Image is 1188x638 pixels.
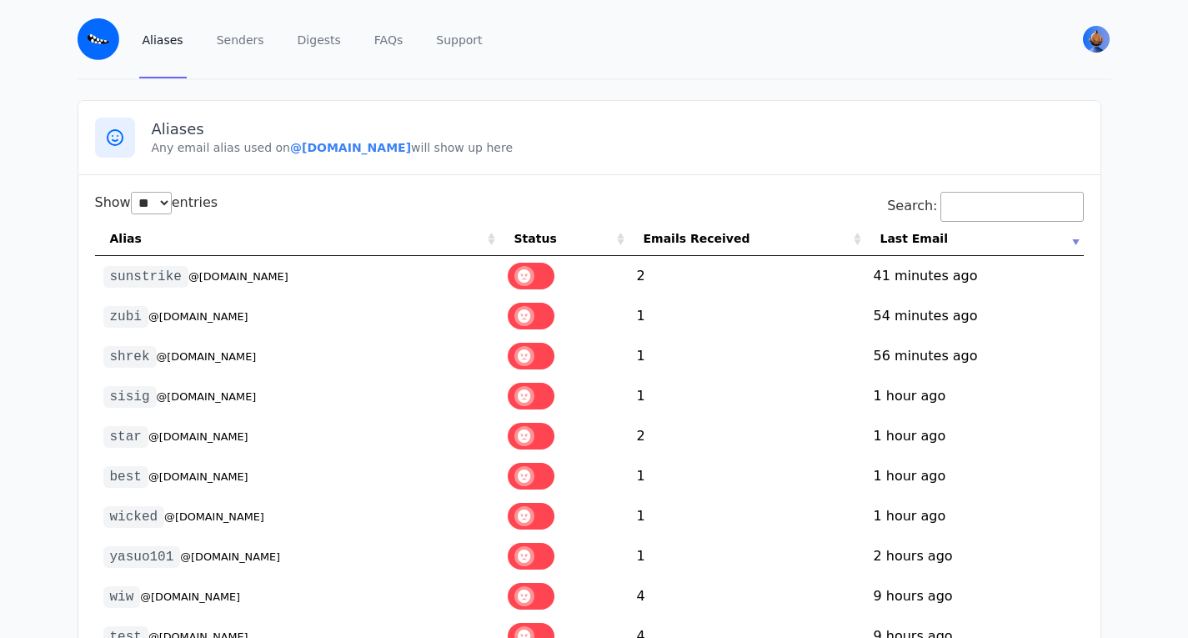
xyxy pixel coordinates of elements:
code: yasuo101 [103,546,181,568]
td: 2 [629,256,865,296]
small: @[DOMAIN_NAME] [157,350,257,363]
td: 56 minutes ago [865,336,1084,376]
td: 1 [629,376,865,416]
select: Showentries [131,192,172,214]
code: sisig [103,386,157,408]
small: @[DOMAIN_NAME] [148,470,248,483]
th: Emails Received: activate to sort column ascending [629,222,865,256]
th: Last Email: activate to sort column ascending [865,222,1084,256]
small: @[DOMAIN_NAME] [157,390,257,403]
code: shrek [103,346,157,368]
td: 1 [629,296,865,336]
td: 1 hour ago [865,376,1084,416]
label: Show entries [95,194,218,210]
code: star [103,426,148,448]
td: 54 minutes ago [865,296,1084,336]
th: Status: activate to sort column ascending [499,222,629,256]
td: 4 [629,576,865,616]
td: 1 [629,536,865,576]
img: Wicked's Avatar [1083,26,1110,53]
small: @[DOMAIN_NAME] [188,270,288,283]
input: Search: [940,192,1084,222]
td: 2 [629,416,865,456]
h3: Aliases [152,119,1084,139]
p: Any email alias used on will show up here [152,139,1084,156]
td: 9 hours ago [865,576,1084,616]
small: @[DOMAIN_NAME] [148,430,248,443]
label: Search: [887,198,1083,214]
img: Email Monster [78,18,119,60]
td: 1 [629,496,865,536]
td: 41 minutes ago [865,256,1084,296]
code: best [103,466,148,488]
td: 1 [629,336,865,376]
small: @[DOMAIN_NAME] [140,590,240,603]
td: 1 hour ago [865,496,1084,536]
code: zubi [103,306,148,328]
code: wiw [103,586,141,608]
code: sunstrike [103,266,188,288]
code: wicked [103,506,165,528]
th: Alias: activate to sort column ascending [95,222,499,256]
td: 1 [629,456,865,496]
b: @[DOMAIN_NAME] [290,141,411,154]
td: 1 hour ago [865,456,1084,496]
td: 2 hours ago [865,536,1084,576]
small: @[DOMAIN_NAME] [164,510,264,523]
small: @[DOMAIN_NAME] [180,550,280,563]
td: 1 hour ago [865,416,1084,456]
small: @[DOMAIN_NAME] [148,310,248,323]
button: User menu [1081,24,1111,54]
